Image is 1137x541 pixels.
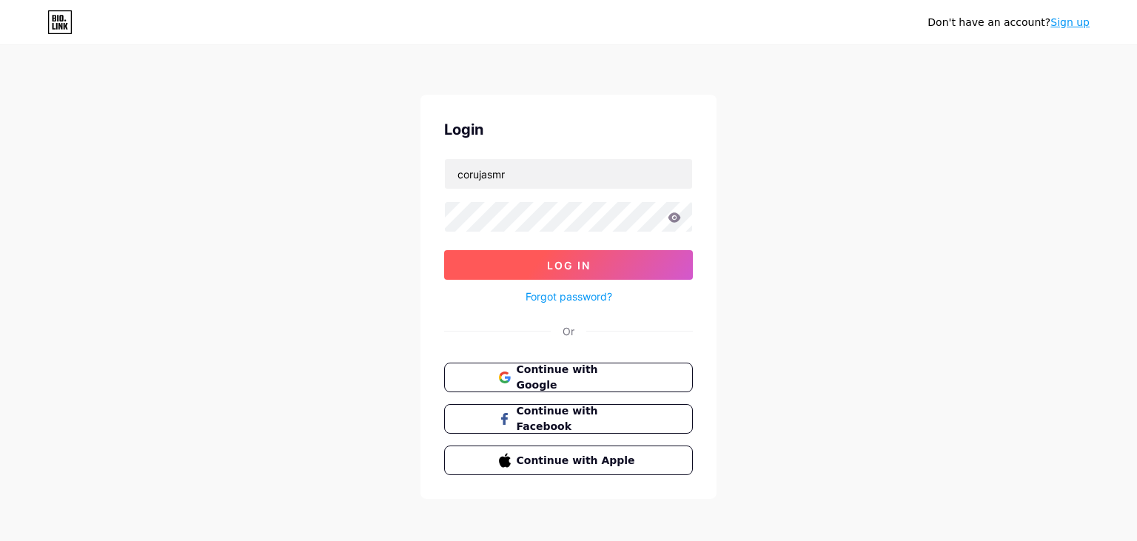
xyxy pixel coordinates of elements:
button: Log In [444,250,693,280]
span: Log In [547,259,591,272]
span: Continue with Apple [517,453,639,468]
div: Or [563,323,574,339]
button: Continue with Facebook [444,404,693,434]
span: Continue with Google [517,362,639,393]
div: Don't have an account? [928,15,1090,30]
div: Login [444,118,693,141]
a: Forgot password? [526,289,612,304]
a: Sign up [1050,16,1090,28]
span: Continue with Facebook [517,403,639,434]
button: Continue with Google [444,363,693,392]
button: Continue with Apple [444,446,693,475]
input: Username [445,159,692,189]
